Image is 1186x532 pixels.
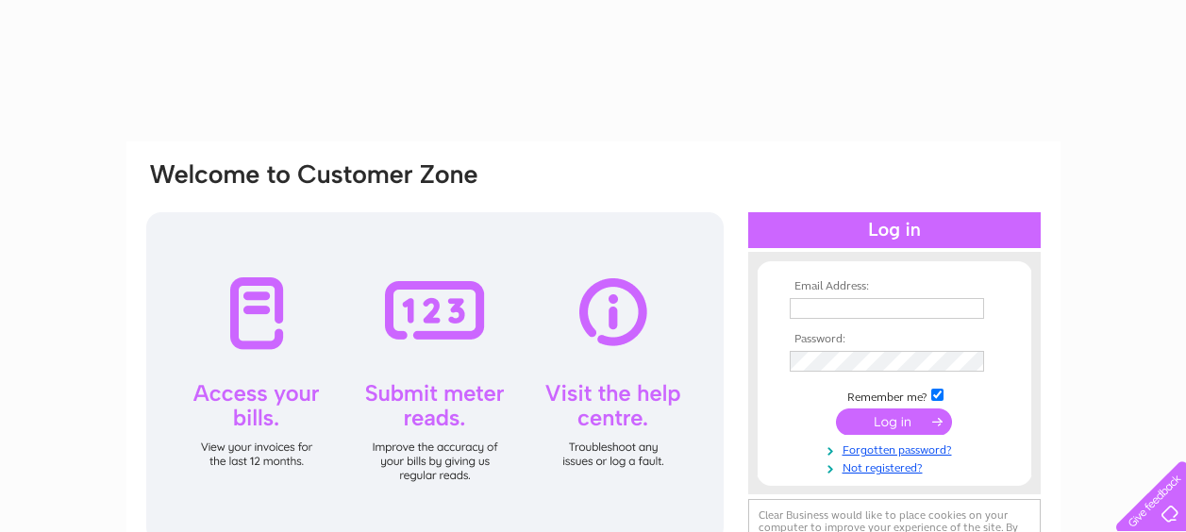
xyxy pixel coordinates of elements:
[785,386,1004,405] td: Remember me?
[785,280,1004,293] th: Email Address:
[790,457,1004,475] a: Not registered?
[785,333,1004,346] th: Password:
[790,440,1004,457] a: Forgotten password?
[836,408,952,435] input: Submit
